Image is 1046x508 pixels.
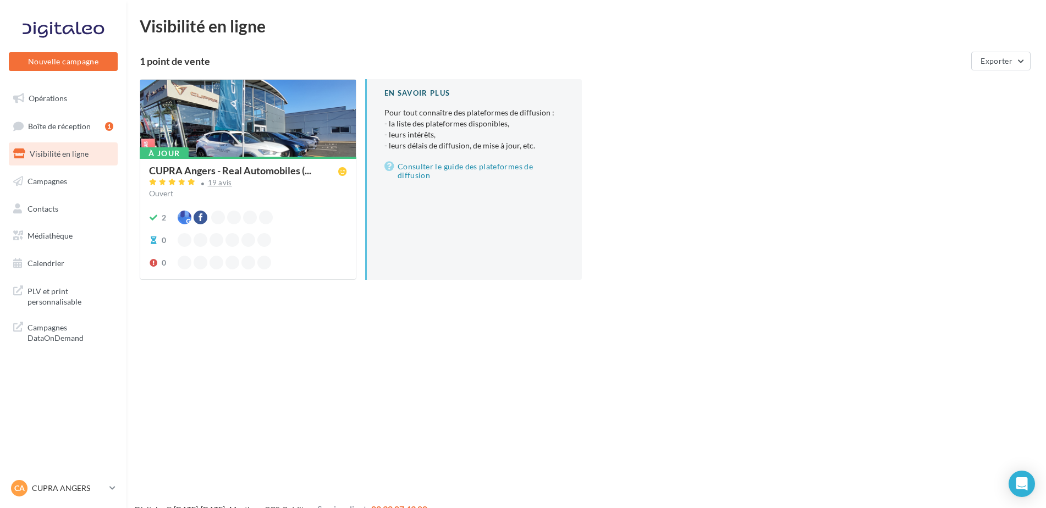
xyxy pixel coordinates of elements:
button: Exporter [971,52,1031,70]
div: 1 [105,122,113,131]
span: Exporter [981,56,1012,65]
a: PLV et print personnalisable [7,279,120,312]
a: Campagnes DataOnDemand [7,316,120,348]
a: Opérations [7,87,120,110]
div: 0 [162,235,166,246]
div: 1 point de vente [140,56,967,66]
a: Contacts [7,197,120,220]
li: - leurs délais de diffusion, de mise à jour, etc. [384,140,564,151]
button: Nouvelle campagne [9,52,118,71]
span: CUPRA Angers - Real Automobiles (... [149,165,311,175]
a: Campagnes [7,170,120,193]
div: Open Intercom Messenger [1009,471,1035,497]
span: Médiathèque [27,231,73,240]
a: Visibilité en ligne [7,142,120,165]
div: À jour [140,147,189,159]
span: Calendrier [27,258,64,268]
a: Calendrier [7,252,120,275]
span: Ouvert [149,189,173,198]
li: - la liste des plateformes disponibles, [384,118,564,129]
a: Boîte de réception1 [7,114,120,138]
div: 19 avis [208,179,232,186]
li: - leurs intérêts, [384,129,564,140]
a: CA CUPRA ANGERS [9,478,118,499]
span: Campagnes [27,176,67,186]
p: CUPRA ANGERS [32,483,105,494]
span: Contacts [27,203,58,213]
span: Visibilité en ligne [30,149,89,158]
div: 2 [162,212,166,223]
a: Consulter le guide des plateformes de diffusion [384,160,564,182]
span: PLV et print personnalisable [27,284,113,307]
span: Boîte de réception [28,121,91,130]
div: Visibilité en ligne [140,18,1033,34]
div: En savoir plus [384,88,564,98]
a: 19 avis [149,177,347,190]
span: Opérations [29,93,67,103]
a: Médiathèque [7,224,120,247]
span: Campagnes DataOnDemand [27,320,113,344]
p: Pour tout connaître des plateformes de diffusion : [384,107,564,151]
span: CA [14,483,25,494]
div: 0 [162,257,166,268]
